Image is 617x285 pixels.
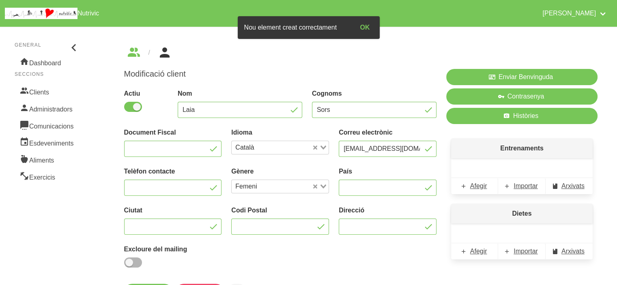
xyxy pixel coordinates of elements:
[313,145,317,151] button: Clear Selected
[339,206,436,215] label: Direcció
[124,167,222,176] label: Telèfon contacte
[233,182,259,191] span: Femeni
[546,178,593,194] a: Arxivats
[124,46,598,59] nav: breadcrumbs
[561,181,585,191] span: Arxivats
[514,246,538,256] span: Importar
[15,54,80,71] a: Dashboard
[231,141,329,154] div: Search for option
[15,83,80,100] a: Clients
[238,19,344,36] div: Nou element creat correctament
[451,243,498,259] a: Afegir
[354,19,376,36] button: OK
[514,181,538,191] span: Importar
[15,168,80,185] a: Exercicis
[233,143,256,152] span: Català
[451,139,593,158] p: Entrenaments
[446,69,598,85] button: Enviar Benvinguda
[124,244,222,254] label: Excloure del mailing
[446,108,598,124] a: Històries
[15,100,80,117] a: Administradors
[498,243,545,259] a: Importar
[15,134,80,151] a: Esdeveniments
[15,41,80,49] p: General
[231,180,329,193] div: Search for option
[260,182,311,191] input: Search for option
[446,88,598,105] button: Contrasenya
[124,69,436,79] h1: Modificació client
[537,3,612,24] a: [PERSON_NAME]
[470,246,487,256] span: Afegir
[15,117,80,134] a: Comunicacions
[231,167,329,176] label: Gènere
[15,71,80,78] p: Seccions
[257,143,312,152] input: Search for option
[124,206,222,215] label: Ciutat
[546,243,593,259] a: Arxivats
[470,181,487,191] span: Afegir
[561,246,585,256] span: Arxivats
[15,151,80,168] a: Aliments
[178,89,302,99] label: Nom
[124,89,168,99] label: Actiu
[499,72,553,82] span: Enviar Benvinguda
[451,204,593,223] p: Dietes
[124,128,222,137] label: Document Fiscal
[231,128,329,137] label: Idioma
[507,92,544,101] span: Contrasenya
[451,178,498,194] a: Afegir
[498,178,545,194] a: Importar
[312,89,436,99] label: Cognoms
[339,167,436,176] label: País
[339,128,436,137] label: Correu electrònic
[513,111,538,121] span: Històries
[313,184,317,190] button: Clear Selected
[5,8,77,19] img: company_logo
[231,206,329,215] label: Codi Postal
